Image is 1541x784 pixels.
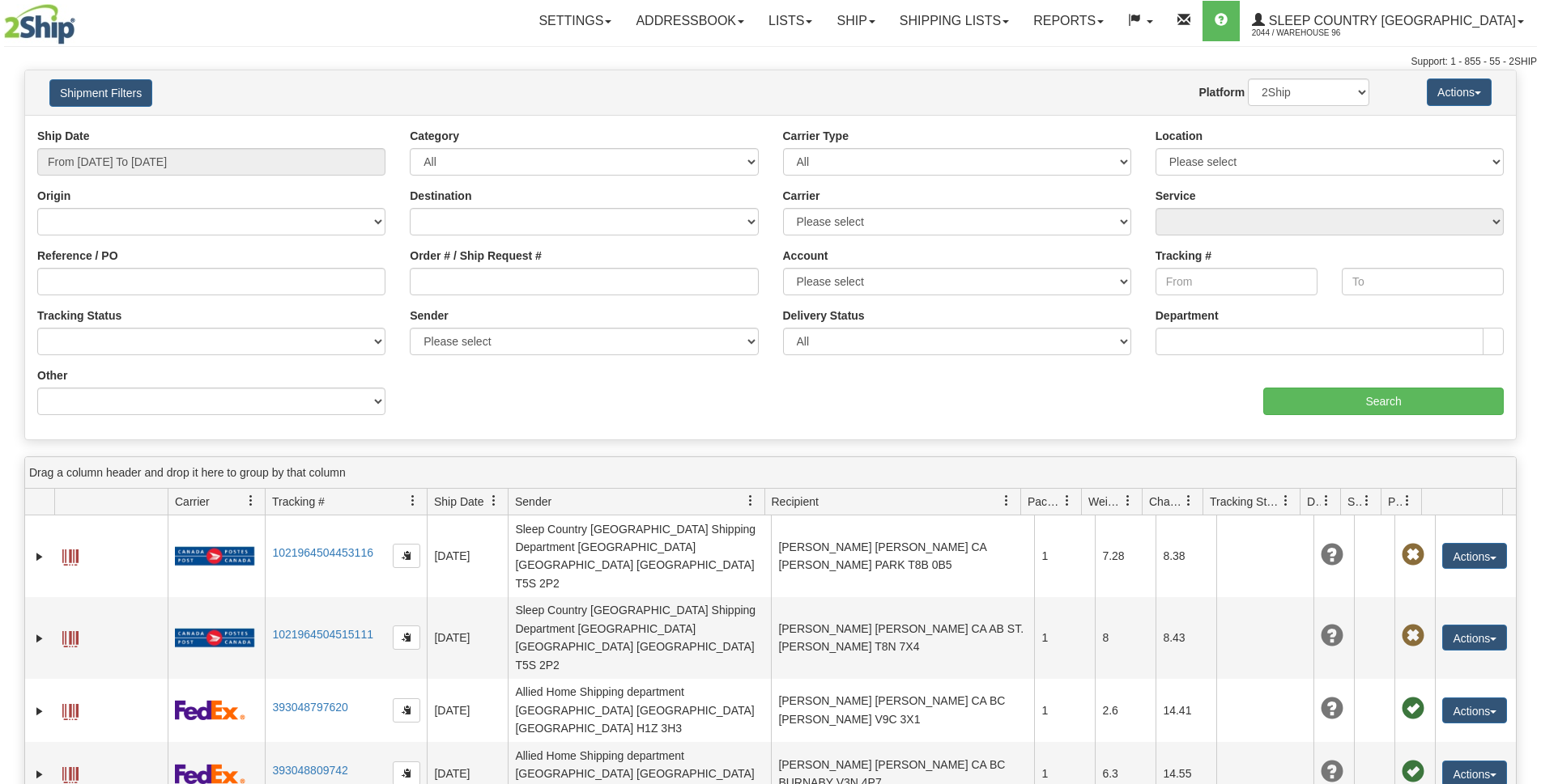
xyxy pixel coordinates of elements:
[737,487,764,515] a: Sender filter column settings
[37,307,121,324] label: Tracking Status
[508,679,771,742] td: Allied Home Shipping department [GEOGRAPHIC_DATA] [GEOGRAPHIC_DATA] [GEOGRAPHIC_DATA] H1Z 3H3
[1313,487,1340,515] a: Delivery Status filter column settings
[410,307,448,324] label: Sender
[888,1,1021,41] a: Shipping lists
[37,248,118,264] label: Reference / PO
[427,515,508,597] td: [DATE]
[1028,494,1062,510] span: Packages
[175,700,245,720] img: 2 - FedEx Express®
[1265,14,1516,28] span: Sleep Country [GEOGRAPHIC_DATA]
[1321,625,1343,647] span: Unknown
[32,703,48,719] a: Expand
[1272,487,1300,515] a: Tracking Status filter column settings
[1263,388,1504,415] input: Search
[1054,487,1081,515] a: Packages filter column settings
[1347,494,1361,510] span: Shipment Issues
[1402,761,1424,783] span: Pickup Successfully created
[1210,494,1280,510] span: Tracking Status
[1156,515,1216,597] td: 8.38
[1095,597,1156,679] td: 8
[1034,679,1095,742] td: 1
[1353,487,1381,515] a: Shipment Issues filter column settings
[1252,25,1373,41] span: 2044 / Warehouse 96
[772,494,819,510] span: Recipient
[783,248,828,264] label: Account
[272,701,347,714] a: 393048797620
[1198,84,1245,100] label: Platform
[1402,625,1424,647] span: Pickup Not Assigned
[32,766,48,782] a: Expand
[1321,544,1343,566] span: Unknown
[62,624,79,650] a: Label
[427,679,508,742] td: [DATE]
[175,494,210,510] span: Carrier
[993,487,1020,515] a: Recipient filter column settings
[49,79,152,107] button: Shipment Filters
[32,549,48,565] a: Expand
[427,597,508,679] td: [DATE]
[272,764,347,777] a: 393048809742
[410,188,471,204] label: Destination
[1156,188,1196,204] label: Service
[4,4,75,44] img: logo2044.jpg
[1388,494,1402,510] span: Pickup Status
[393,698,420,723] button: Copy to clipboard
[37,128,90,144] label: Ship Date
[62,697,79,723] a: Label
[1034,515,1095,597] td: 1
[175,764,245,784] img: 2 - FedEx Express®
[393,625,420,650] button: Copy to clipboard
[1156,597,1216,679] td: 8.43
[1034,597,1095,679] td: 1
[1307,494,1321,510] span: Delivery Status
[624,1,756,41] a: Addressbook
[25,457,1516,489] div: grid grouping header
[62,542,79,568] a: Label
[399,487,427,515] a: Tracking # filter column settings
[1156,307,1219,324] label: Department
[1095,515,1156,597] td: 7.28
[1156,248,1211,264] label: Tracking #
[272,494,325,510] span: Tracking #
[237,487,265,515] a: Carrier filter column settings
[1240,1,1536,41] a: Sleep Country [GEOGRAPHIC_DATA] 2044 / Warehouse 96
[1442,697,1507,723] button: Actions
[771,515,1034,597] td: [PERSON_NAME] [PERSON_NAME] CA [PERSON_NAME] PARK T8B 0B5
[1095,679,1156,742] td: 2.6
[393,544,420,568] button: Copy to clipboard
[515,494,551,510] span: Sender
[824,1,887,41] a: Ship
[1321,697,1343,720] span: Unknown
[1156,128,1203,144] label: Location
[410,128,459,144] label: Category
[434,494,483,510] span: Ship Date
[771,679,1034,742] td: [PERSON_NAME] [PERSON_NAME] CA BC [PERSON_NAME] V9C 3X1
[771,597,1034,679] td: [PERSON_NAME] [PERSON_NAME] CA AB ST. [PERSON_NAME] T8N 7X4
[756,1,824,41] a: Lists
[526,1,624,41] a: Settings
[1402,544,1424,566] span: Pickup Not Assigned
[1156,268,1318,295] input: From
[1321,761,1343,783] span: Unknown
[1427,78,1492,106] button: Actions
[783,307,865,324] label: Delivery Status
[1342,268,1504,295] input: To
[1088,494,1122,510] span: Weight
[1442,625,1507,651] button: Actions
[1402,697,1424,720] span: Pickup Successfully created
[1149,494,1183,510] span: Charge
[1442,543,1507,569] button: Actions
[32,630,48,646] a: Expand
[175,628,254,648] img: 20 - Canada Post
[1394,487,1421,515] a: Pickup Status filter column settings
[1021,1,1116,41] a: Reports
[783,188,820,204] label: Carrier
[272,628,373,641] a: 1021964504515111
[508,515,771,597] td: Sleep Country [GEOGRAPHIC_DATA] Shipping Department [GEOGRAPHIC_DATA] [GEOGRAPHIC_DATA] [GEOGRAPH...
[1114,487,1142,515] a: Weight filter column settings
[1156,679,1216,742] td: 14.41
[508,597,771,679] td: Sleep Country [GEOGRAPHIC_DATA] Shipping Department [GEOGRAPHIC_DATA] [GEOGRAPHIC_DATA] [GEOGRAPH...
[272,546,373,559] a: 1021964504453116
[37,367,67,384] label: Other
[1175,487,1203,515] a: Charge filter column settings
